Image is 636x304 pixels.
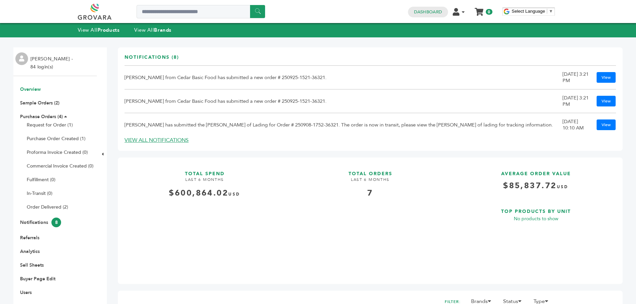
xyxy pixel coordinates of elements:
a: In-Transit (0) [27,190,52,197]
a: TOTAL ORDERS LAST 6 MONTHS 7 [290,164,450,272]
a: Commercial Invoice Created (0) [27,163,93,169]
td: [PERSON_NAME] from Cedar Basic Food has submitted a new order # 250925-1521-36321. [125,66,563,89]
span: 8 [51,218,61,227]
strong: Products [97,27,120,33]
a: VIEW ALL NOTIFICATIONS [125,136,189,144]
a: View AllProducts [78,27,120,33]
span: USD [228,192,240,197]
h3: TOTAL SPEND [125,164,285,177]
a: Purchase Order Created (1) [27,135,85,142]
div: [DATE] 3:21 PM [563,95,589,107]
span: 0 [486,9,492,15]
a: Analytics [20,248,40,255]
h4: LAST 6 MONTHS [290,177,450,188]
span: USD [557,184,569,190]
a: Referrals [20,235,39,241]
a: Purchase Orders (4) [20,113,63,120]
a: Sample Orders (2) [20,100,59,106]
strong: Brands [154,27,171,33]
li: [PERSON_NAME] - 84 login(s) [30,55,74,71]
a: Request for Order (1) [27,122,73,128]
h3: TOP PRODUCTS BY UNIT [456,202,616,215]
a: View AllBrands [134,27,172,33]
a: Users [20,289,32,296]
h4: $85,837.72 [456,180,616,197]
td: [PERSON_NAME] has submitted the [PERSON_NAME] of Lading for Order # 250908-1752-36321. The order ... [125,113,563,137]
td: [PERSON_NAME] from Cedar Basic Food has submitted a new order # 250925-1521-36321. [125,89,563,113]
a: Sell Sheets [20,262,44,268]
div: [DATE] 10:10 AM [563,118,589,131]
input: Search a product or brand... [137,5,265,18]
a: Proforma Invoice Created (0) [27,149,88,156]
a: View [597,96,616,106]
a: View [597,119,616,130]
div: $600,864.02 [125,188,285,199]
a: Select Language​ [512,9,553,14]
a: View [597,72,616,83]
a: TOTAL SPEND LAST 6 MONTHS $600,864.02USD [125,164,285,272]
a: TOP PRODUCTS BY UNIT No products to show [456,202,616,272]
a: Notifications8 [20,219,61,226]
p: No products to show [456,215,616,223]
a: My Cart [475,6,483,13]
div: 7 [290,188,450,199]
div: [DATE] 3:21 PM [563,71,589,84]
a: Order Delivered (2) [27,204,68,210]
h3: AVERAGE ORDER VALUE [456,164,616,177]
a: Overview [20,86,41,92]
h4: LAST 6 MONTHS [125,177,285,188]
h3: TOTAL ORDERS [290,164,450,177]
a: Fulfillment (0) [27,177,55,183]
span: ▼ [549,9,553,14]
span: Select Language [512,9,545,14]
a: Buyer Page Edit [20,276,55,282]
a: Dashboard [414,9,442,15]
h3: Notifications (8) [125,54,179,66]
a: AVERAGE ORDER VALUE $85,837.72USD [456,164,616,197]
img: profile.png [15,52,28,65]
